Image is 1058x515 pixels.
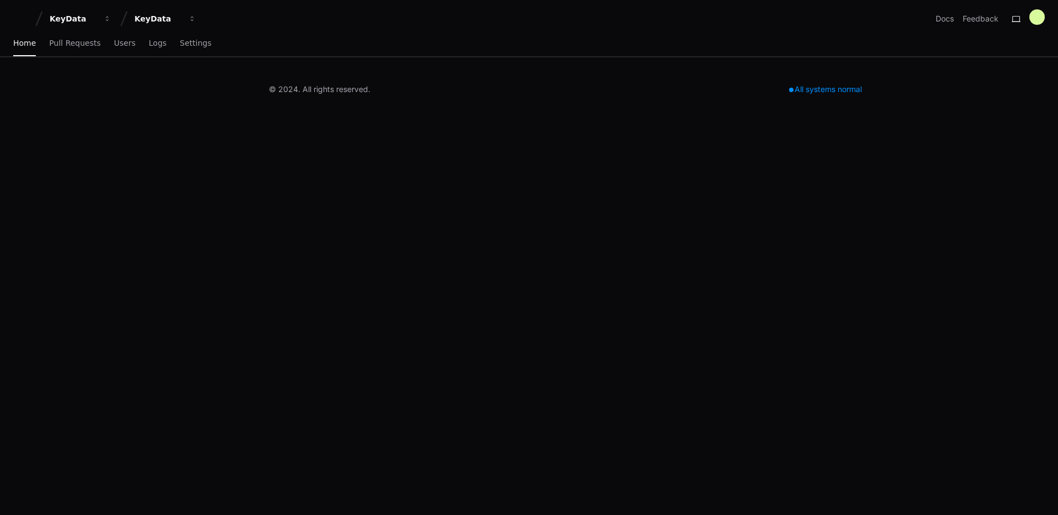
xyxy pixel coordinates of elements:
[114,40,136,46] span: Users
[13,40,36,46] span: Home
[180,31,211,56] a: Settings
[49,40,100,46] span: Pull Requests
[149,40,166,46] span: Logs
[936,13,954,24] a: Docs
[269,84,370,95] div: © 2024. All rights reserved.
[114,31,136,56] a: Users
[130,9,201,29] button: KeyData
[782,82,868,97] div: All systems normal
[49,31,100,56] a: Pull Requests
[963,13,998,24] button: Feedback
[149,31,166,56] a: Logs
[13,31,36,56] a: Home
[180,40,211,46] span: Settings
[45,9,116,29] button: KeyData
[50,13,97,24] div: KeyData
[134,13,182,24] div: KeyData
